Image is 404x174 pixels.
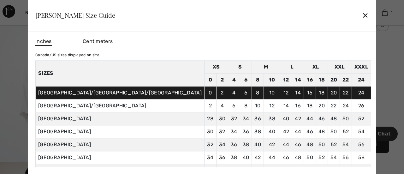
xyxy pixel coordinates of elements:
[35,38,52,46] span: Inches
[264,99,280,112] td: 12
[264,73,280,86] td: 10
[240,73,252,86] td: 6
[240,125,252,138] td: 36
[292,99,304,112] td: 16
[280,73,292,86] td: 12
[352,112,371,125] td: 52
[240,151,252,164] td: 40
[228,138,240,151] td: 36
[252,125,264,138] td: 38
[304,99,316,112] td: 18
[328,73,340,86] td: 20
[316,138,328,151] td: 50
[35,112,204,125] td: [GEOGRAPHIC_DATA]
[228,99,240,112] td: 6
[292,73,304,86] td: 14
[35,151,204,164] td: [GEOGRAPHIC_DATA]
[340,138,352,151] td: 54
[304,151,316,164] td: 50
[228,151,240,164] td: 38
[264,151,280,164] td: 44
[292,151,304,164] td: 48
[280,60,304,73] td: L
[316,73,328,86] td: 18
[316,151,328,164] td: 52
[304,86,316,99] td: 16
[304,73,316,86] td: 16
[280,151,292,164] td: 46
[252,73,264,86] td: 8
[216,151,228,164] td: 36
[328,86,340,99] td: 20
[316,99,328,112] td: 20
[216,138,228,151] td: 34
[228,73,240,86] td: 4
[252,112,264,125] td: 36
[340,73,352,86] td: 22
[35,125,204,138] td: [GEOGRAPHIC_DATA]
[304,138,316,151] td: 48
[228,125,240,138] td: 34
[280,138,292,151] td: 44
[216,99,228,112] td: 4
[35,60,204,86] th: Sizes
[35,138,204,151] td: [GEOGRAPHIC_DATA]
[292,86,304,99] td: 14
[352,138,371,151] td: 56
[328,151,340,164] td: 54
[264,86,280,99] td: 10
[352,73,371,86] td: 24
[35,52,371,58] div: Canada/US sizes displayed on site.
[204,125,216,138] td: 30
[280,86,292,99] td: 12
[240,99,252,112] td: 8
[216,73,228,86] td: 2
[340,151,352,164] td: 56
[264,112,280,125] td: 38
[328,112,340,125] td: 48
[204,112,216,125] td: 28
[304,112,316,125] td: 44
[252,60,280,73] td: M
[35,99,204,112] td: [GEOGRAPHIC_DATA]/[GEOGRAPHIC_DATA]
[204,151,216,164] td: 34
[340,125,352,138] td: 52
[252,99,264,112] td: 10
[280,99,292,112] td: 14
[352,60,371,73] td: XXXL
[292,138,304,151] td: 46
[228,112,240,125] td: 32
[328,99,340,112] td: 22
[252,138,264,151] td: 40
[14,4,27,10] span: Chat
[228,60,252,73] td: S
[316,125,328,138] td: 48
[228,86,240,99] td: 4
[204,73,216,86] td: 0
[35,12,115,18] div: [PERSON_NAME] Size Guide
[352,125,371,138] td: 54
[264,138,280,151] td: 42
[316,112,328,125] td: 46
[240,138,252,151] td: 38
[304,60,328,73] td: XL
[252,86,264,99] td: 8
[340,99,352,112] td: 24
[340,86,352,99] td: 22
[362,9,369,22] div: ✕
[280,125,292,138] td: 42
[304,125,316,138] td: 46
[240,86,252,99] td: 6
[240,112,252,125] td: 34
[216,86,228,99] td: 2
[352,99,371,112] td: 26
[35,86,204,99] td: [GEOGRAPHIC_DATA]/[GEOGRAPHIC_DATA]/[GEOGRAPHIC_DATA]
[216,112,228,125] td: 30
[328,125,340,138] td: 50
[352,86,371,99] td: 24
[292,125,304,138] td: 44
[264,125,280,138] td: 40
[204,138,216,151] td: 32
[83,38,113,44] span: Centimeters
[252,151,264,164] td: 42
